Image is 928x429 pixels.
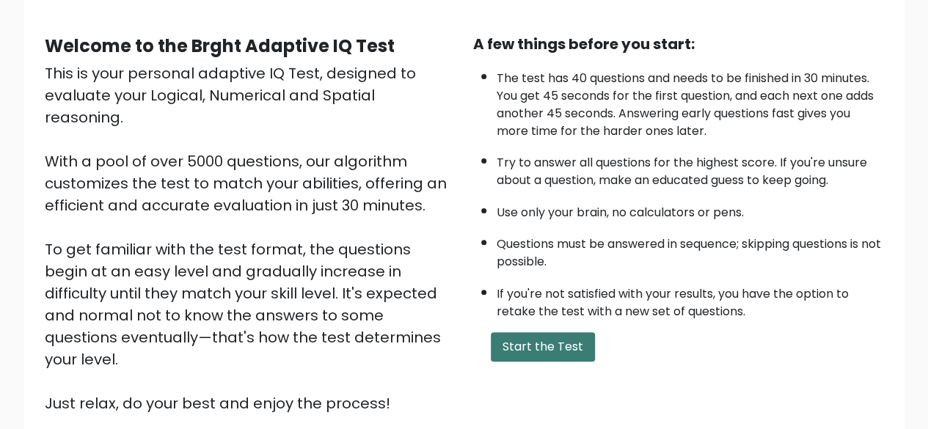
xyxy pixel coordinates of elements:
div: This is your personal adaptive IQ Test, designed to evaluate your Logical, Numerical and Spatial ... [45,62,456,414]
div: A few things before you start: [473,33,884,55]
li: Use only your brain, no calculators or pens. [497,197,884,221]
button: Start the Test [491,332,595,362]
li: The test has 40 questions and needs to be finished in 30 minutes. You get 45 seconds for the firs... [497,62,884,140]
li: If you're not satisfied with your results, you have the option to retake the test with a new set ... [497,278,884,320]
li: Questions must be answered in sequence; skipping questions is not possible. [497,228,884,271]
b: Welcome to the Brght Adaptive IQ Test [45,34,395,58]
li: Try to answer all questions for the highest score. If you're unsure about a question, make an edu... [497,147,884,189]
